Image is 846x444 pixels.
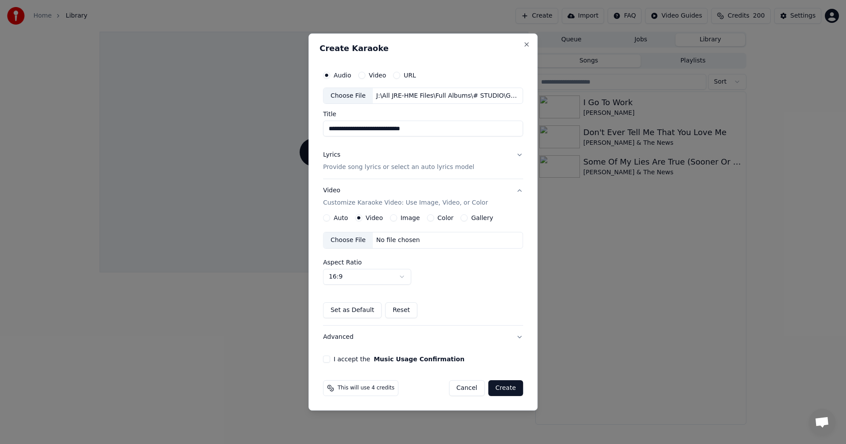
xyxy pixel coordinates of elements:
label: I accept the [334,356,464,362]
div: J:\All JRE-HME Files\Full Albums\# STUDIO\Great White\1989 - Twice Shy\10 - Great White - Wasted ... [373,92,523,100]
label: Auto [334,215,348,221]
p: Provide song lyrics or select an auto lyrics model [323,163,474,172]
label: Audio [334,72,351,78]
button: Set as Default [323,302,382,318]
label: Aspect Ratio [323,259,523,265]
div: Lyrics [323,151,340,160]
h2: Create Karaoke [319,44,527,52]
div: Choose File [323,232,373,248]
div: Video [323,187,488,208]
div: VideoCustomize Karaoke Video: Use Image, Video, or Color [323,214,523,325]
label: Color [438,215,454,221]
button: Advanced [323,326,523,349]
label: Image [401,215,420,221]
button: Create [488,380,523,396]
span: This will use 4 credits [338,385,394,392]
label: Video [369,72,386,78]
div: Choose File [323,88,373,104]
label: Video [366,215,383,221]
button: LyricsProvide song lyrics or select an auto lyrics model [323,144,523,179]
button: I accept the [374,356,464,362]
button: VideoCustomize Karaoke Video: Use Image, Video, or Color [323,180,523,215]
label: Gallery [471,215,493,221]
div: No file chosen [373,236,423,245]
label: Title [323,111,523,117]
button: Reset [385,302,417,318]
button: Cancel [449,380,485,396]
p: Customize Karaoke Video: Use Image, Video, or Color [323,198,488,207]
label: URL [404,72,416,78]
